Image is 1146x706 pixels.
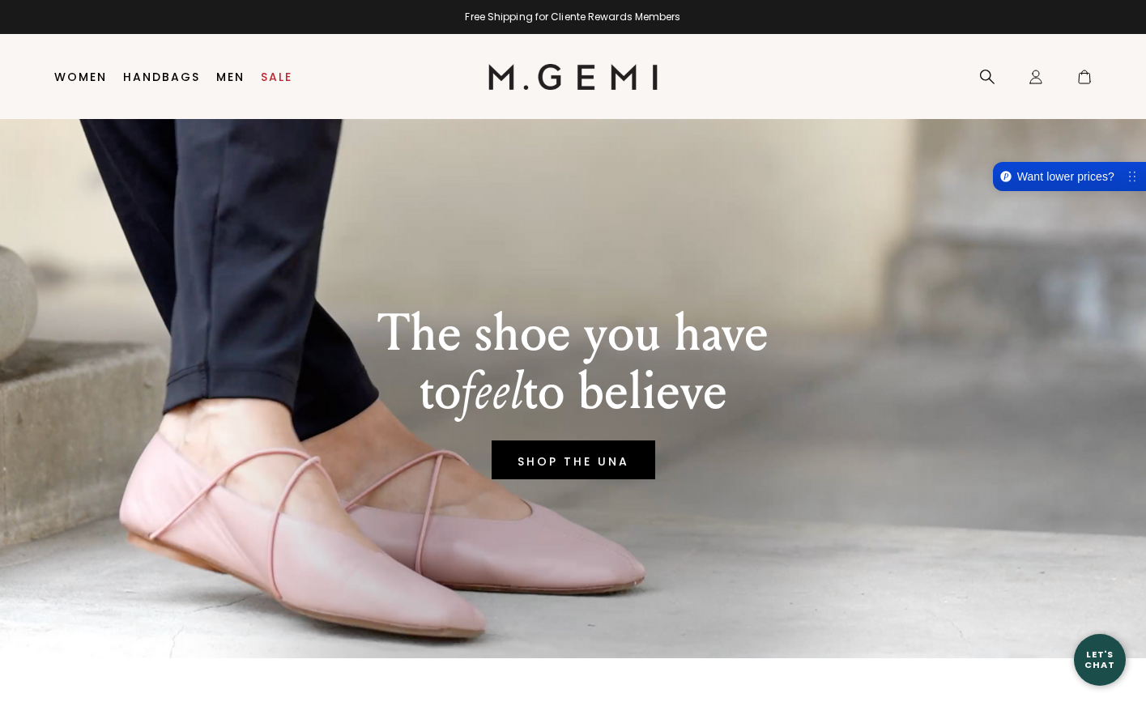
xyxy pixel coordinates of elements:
em: feel [461,360,523,423]
a: Sale [261,70,292,83]
a: Women [54,70,107,83]
div: Let's Chat [1074,649,1126,670]
p: The shoe you have [377,304,769,363]
a: SHOP THE UNA [492,440,655,479]
a: Handbags [123,70,200,83]
p: to to believe [377,363,769,421]
a: Men [216,70,245,83]
img: M.Gemi [488,64,658,90]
